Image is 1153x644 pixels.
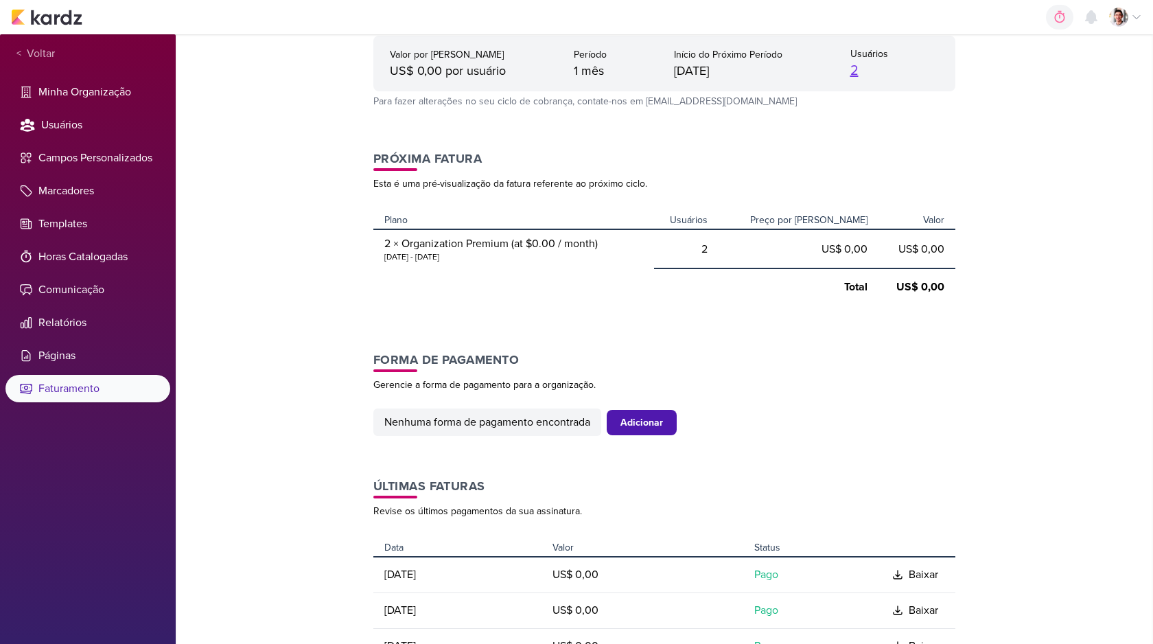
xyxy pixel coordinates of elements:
li: Marcadores [5,177,170,205]
th: Plano [373,207,654,229]
td: US$ 0,00 [878,229,955,268]
span: Voltar [21,45,55,62]
div: Adicionar [620,415,663,430]
li: Faturamento [5,375,170,402]
div: Baixar [909,602,938,619]
div: Período [574,47,658,62]
a: 2 [850,62,859,79]
div: [DATE] - [DATE] [384,251,643,263]
td: US$ 0,00 [547,557,749,593]
li: Páginas [5,342,170,369]
th: Usuários [654,207,719,229]
div: Para fazer alterações no seu ciclo de cobrança, contate-nos em [EMAIL_ADDRESS][DOMAIN_NAME] [373,94,955,108]
div: Nenhuma forma de pagamento encontrada [373,409,601,436]
li: Horas Catalogadas [5,243,170,271]
td: US$ 0,00 [719,229,878,268]
div: Forma de Pagamento [373,351,955,369]
td: Pago [749,557,887,593]
td: US$ 0,00 [547,593,749,628]
div: Valor por [PERSON_NAME] [390,47,557,62]
div: Gerencie a forma de pagamento para a organização. [373,378,955,392]
th: Preço por [PERSON_NAME] [719,207,878,229]
li: Campos Personalizados [5,144,170,172]
th: Data [373,535,547,557]
div: US$ 0,00 por usuário [390,62,557,80]
th: Status [749,535,887,557]
li: Minha Organização [5,78,170,106]
td: [DATE] [373,557,547,593]
td: Pago [749,593,887,628]
td: [DATE] [373,593,547,628]
div: Últimas Faturas [373,477,955,496]
div: Início do Próximo Período [674,47,834,62]
div: Revise os últimos pagamentos da sua assinatura. [373,504,955,518]
li: Comunicação [5,276,170,303]
div: Baixar [909,566,938,583]
th: Valor [547,535,749,557]
td: 2 [654,229,719,268]
li: Relatórios [5,309,170,336]
div: Esta é uma pré-visualização da fatura referente ao próximo ciclo. [373,176,955,191]
div: 2 × Organization Premium (at $0.00 / month) [384,235,643,252]
button: Adicionar [607,410,677,435]
div: Próxima Fatura [373,150,955,168]
div: Usuários [850,47,940,61]
th: Valor [878,207,955,229]
td: Total [719,268,878,304]
li: Templates [5,210,170,238]
span: < [16,46,21,62]
td: US$ 0,00 [878,268,955,304]
img: kardz.app [11,9,82,25]
li: Usuários [5,111,170,139]
img: Lucas Pessoa [1109,8,1128,27]
div: [DATE] [674,62,834,80]
div: 1 mês [574,62,658,80]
